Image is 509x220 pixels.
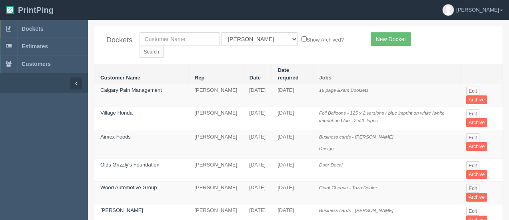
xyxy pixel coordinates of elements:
td: [PERSON_NAME] [188,131,243,159]
a: Archive [466,142,487,151]
td: [DATE] [243,107,271,131]
td: [DATE] [271,107,313,131]
i: Giant Cheque - Taza Dealer [319,185,377,190]
a: Edit [466,87,479,95]
h4: Dockets [106,36,128,44]
a: Archive [466,193,487,202]
td: [DATE] [271,159,313,182]
a: Wood Automotive Group [100,184,157,190]
a: Edit [466,184,479,193]
td: [PERSON_NAME] [188,182,243,204]
td: [DATE] [271,182,313,204]
td: [DATE] [243,131,271,159]
input: Search [140,46,164,58]
i: Door Decal [319,162,342,167]
a: Archive [466,118,487,127]
a: Date [250,75,261,81]
a: Customer Name [100,75,140,81]
th: Jobs [313,64,460,84]
input: Show Archived? [301,36,307,42]
a: Archive [466,95,487,104]
img: logo-3e63b451c926e2ac314895c53de4908e5d424f24456219fb08d385ab2e579770.png [6,6,14,14]
a: Date required [278,67,299,81]
span: Estimates [22,43,48,50]
a: Edit [466,161,479,170]
img: avatar_default-7531ab5dedf162e01f1e0bb0964e6a185e93c5c22dfe317fb01d7f8cd2b1632c.jpg [443,4,454,16]
a: Archive [466,170,487,179]
i: 16 page Exam Booklets [319,87,368,93]
td: [DATE] [243,159,271,182]
a: Edit [466,207,479,216]
a: Village Honda [100,110,133,116]
td: [DATE] [271,84,313,107]
td: [PERSON_NAME] [188,107,243,131]
span: Dockets [22,26,43,32]
input: Customer Name [140,32,220,46]
a: [PERSON_NAME] [100,207,143,213]
i: Design [319,146,333,151]
label: Show Archived? [301,35,344,44]
i: Business cards - [PERSON_NAME] [319,134,393,139]
td: [PERSON_NAME] [188,159,243,182]
td: [DATE] [243,182,271,204]
td: [DATE] [243,84,271,107]
a: Aimex Foods [100,134,131,140]
td: [PERSON_NAME] [188,84,243,107]
a: Rep [195,75,205,81]
a: Olds Grizzly's Foundation [100,162,160,168]
a: Calgary Pain Management [100,87,162,93]
a: Edit [466,133,479,142]
i: Foil Balloons - 125 x 2 versions ( blue imprint on white /white imprint on blue - 2 diff. logos [319,110,445,123]
a: Edit [466,109,479,118]
a: New Docket [371,32,411,46]
i: Business cards - [PERSON_NAME] [319,208,393,213]
span: Customers [22,61,51,67]
td: [DATE] [271,131,313,159]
